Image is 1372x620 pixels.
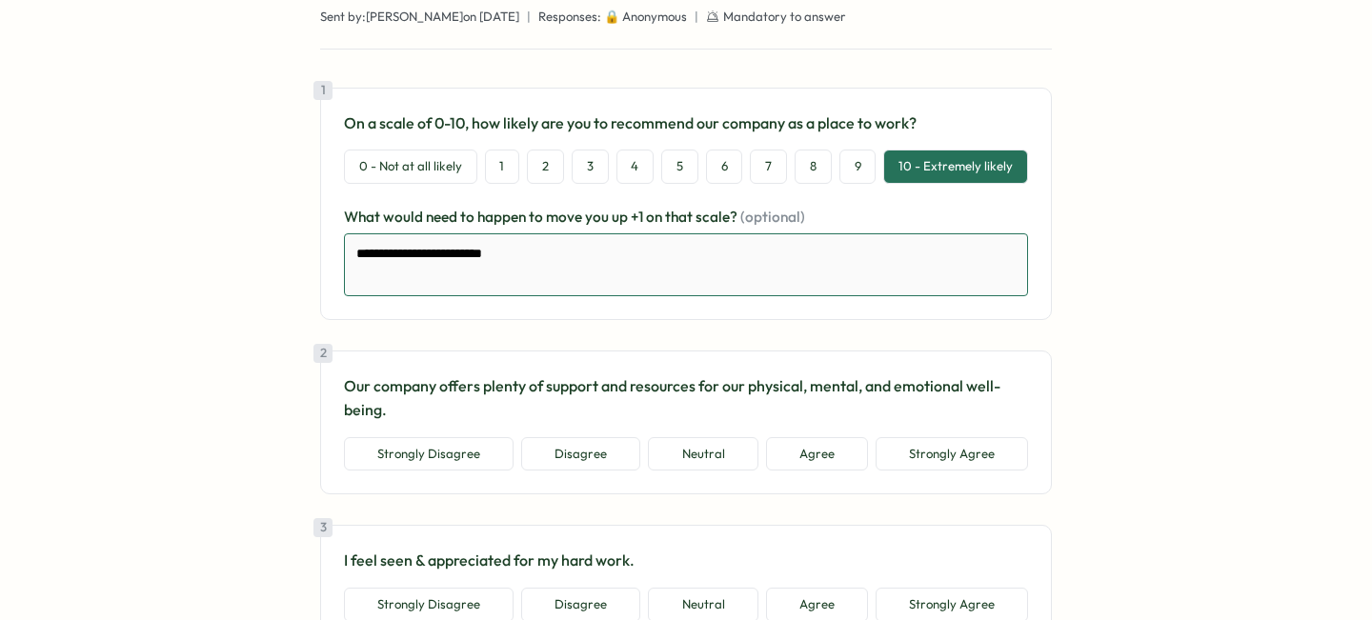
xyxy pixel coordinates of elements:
[344,549,1028,572] p: I feel seen & appreciated for my hard work.
[344,374,1028,422] p: Our company offers plenty of support and resources for our physical, mental, and emotional well-b...
[616,150,655,184] button: 4
[477,208,529,226] span: happen
[876,437,1028,471] button: Strongly Agree
[485,150,520,184] button: 1
[766,437,868,471] button: Agree
[648,437,757,471] button: Neutral
[723,9,846,26] span: Mandatory to answer
[696,208,740,226] span: scale?
[646,208,665,226] span: on
[631,208,646,226] span: +1
[695,9,698,26] span: |
[344,437,514,471] button: Strongly Disagree
[527,9,531,26] span: |
[795,150,832,184] button: 8
[665,208,696,226] span: that
[883,150,1028,184] button: 10 - Extremely likely
[521,437,640,471] button: Disagree
[529,208,546,226] span: to
[740,208,805,226] span: (optional)
[661,150,698,184] button: 5
[612,208,631,226] span: up
[750,150,787,184] button: 7
[527,150,564,184] button: 2
[572,150,609,184] button: 3
[538,9,687,26] span: Responses: 🔒 Anonymous
[460,208,477,226] span: to
[313,81,333,100] div: 1
[313,518,333,537] div: 3
[426,208,460,226] span: need
[839,150,877,184] button: 9
[383,208,426,226] span: would
[344,111,1028,135] p: On a scale of 0-10, how likely are you to recommend our company as a place to work?
[313,344,333,363] div: 2
[706,150,743,184] button: 6
[344,208,383,226] span: What
[320,9,519,26] span: Sent by: [PERSON_NAME] on [DATE]
[546,208,585,226] span: move
[344,150,477,184] button: 0 - Not at all likely
[585,208,612,226] span: you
